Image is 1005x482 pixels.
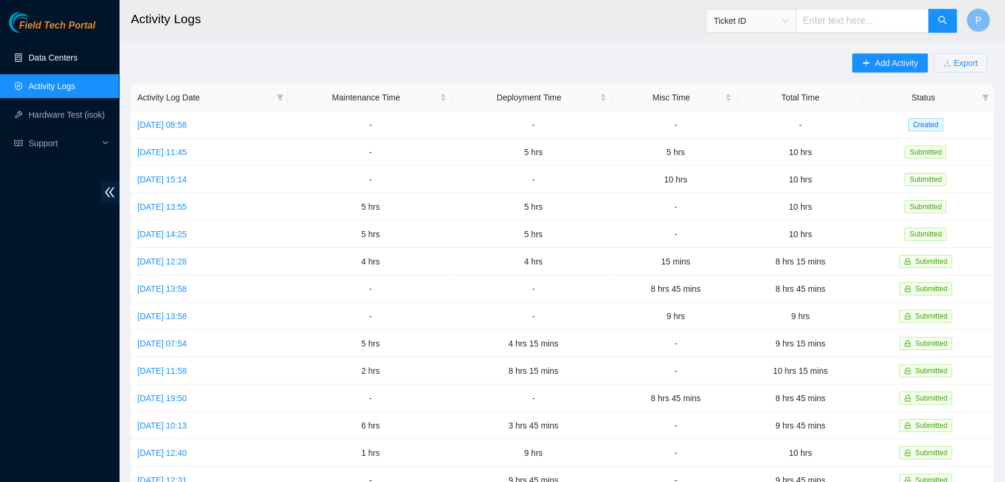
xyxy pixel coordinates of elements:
td: 8 hrs 45 mins [738,275,863,303]
button: search [928,9,957,33]
a: [DATE] 12:28 [137,257,187,266]
td: - [288,275,454,303]
span: Field Tech Portal [19,20,95,31]
td: - [613,412,738,439]
td: - [613,220,738,248]
span: search [938,15,947,27]
td: 15 mins [613,248,738,275]
td: - [288,111,454,138]
a: [DATE] 07:54 [137,339,187,348]
span: lock [904,313,911,320]
td: 10 hrs [613,166,738,193]
span: lock [904,367,911,374]
img: Akamai Technologies [9,12,60,33]
td: 10 hrs [738,193,863,220]
span: Activity Log Date [137,91,272,104]
td: - [288,138,454,166]
td: - [613,111,738,138]
span: Ticket ID [714,12,789,30]
td: 5 hrs [288,220,454,248]
td: 9 hrs [613,303,738,330]
td: 6 hrs [288,412,454,439]
span: P [975,13,982,28]
a: [DATE] 11:45 [137,147,187,157]
a: [DATE] 11:58 [137,366,187,376]
span: lock [904,285,911,292]
span: Support [29,131,99,155]
span: Submitted [915,285,947,293]
td: - [288,303,454,330]
td: 4 hrs [288,248,454,275]
td: 10 hrs [738,220,863,248]
span: Status [869,91,977,104]
span: Submitted [915,367,947,375]
span: filter [982,94,989,101]
button: plusAdd Activity [852,53,927,73]
td: - [453,303,613,330]
span: Submitted [915,257,947,266]
span: Submitted [915,394,947,402]
a: [DATE] 15:14 [137,175,187,184]
a: [DATE] 13:55 [137,202,187,212]
td: - [613,357,738,385]
a: [DATE] 19:50 [137,393,187,403]
input: Enter text here... [796,9,929,33]
span: lock [904,340,911,347]
span: Add Activity [875,56,918,70]
span: Submitted [915,421,947,430]
td: 5 hrs [288,193,454,220]
span: double-left [100,181,119,203]
td: 8 hrs 15 mins [453,357,613,385]
a: [DATE] 10:13 [137,421,187,430]
a: Activity Logs [29,81,76,91]
span: Submitted [905,146,946,159]
td: 1 hrs [288,439,454,467]
a: Akamai TechnologiesField Tech Portal [9,21,95,37]
span: lock [904,449,911,456]
a: [DATE] 14:25 [137,229,187,239]
td: - [453,385,613,412]
td: 9 hrs [738,303,863,330]
td: 5 hrs [453,138,613,166]
span: read [14,139,23,147]
td: 4 hrs 15 mins [453,330,613,357]
td: 10 hrs [738,138,863,166]
span: Submitted [905,173,946,186]
span: filter [979,89,991,106]
td: 5 hrs [453,193,613,220]
td: - [453,166,613,193]
span: lock [904,422,911,429]
td: 9 hrs [453,439,613,467]
a: [DATE] 08:58 [137,120,187,130]
td: 5 hrs [613,138,738,166]
td: 2 hrs [288,357,454,385]
td: 9 hrs 45 mins [738,412,863,439]
td: 10 hrs [738,166,863,193]
span: lock [904,395,911,402]
span: plus [862,59,870,68]
button: downloadExport [934,53,987,73]
td: 8 hrs 45 mins [613,275,738,303]
td: - [288,385,454,412]
a: [DATE] 13:58 [137,311,187,321]
td: 8 hrs 45 mins [738,385,863,412]
td: 5 hrs [288,330,454,357]
td: 10 hrs [738,439,863,467]
span: filter [277,94,284,101]
td: 8 hrs 15 mins [738,248,863,275]
a: [DATE] 12:40 [137,448,187,458]
td: 8 hrs 45 mins [613,385,738,412]
button: P [966,8,990,32]
td: 3 hrs 45 mins [453,412,613,439]
span: filter [274,89,286,106]
td: 10 hrs 15 mins [738,357,863,385]
span: Submitted [915,449,947,457]
span: Submitted [915,339,947,348]
a: [DATE] 13:58 [137,284,187,294]
td: - [738,111,863,138]
td: - [288,166,454,193]
a: Hardware Test (isok) [29,110,105,119]
th: Total Time [738,84,863,111]
td: - [453,275,613,303]
td: 5 hrs [453,220,613,248]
